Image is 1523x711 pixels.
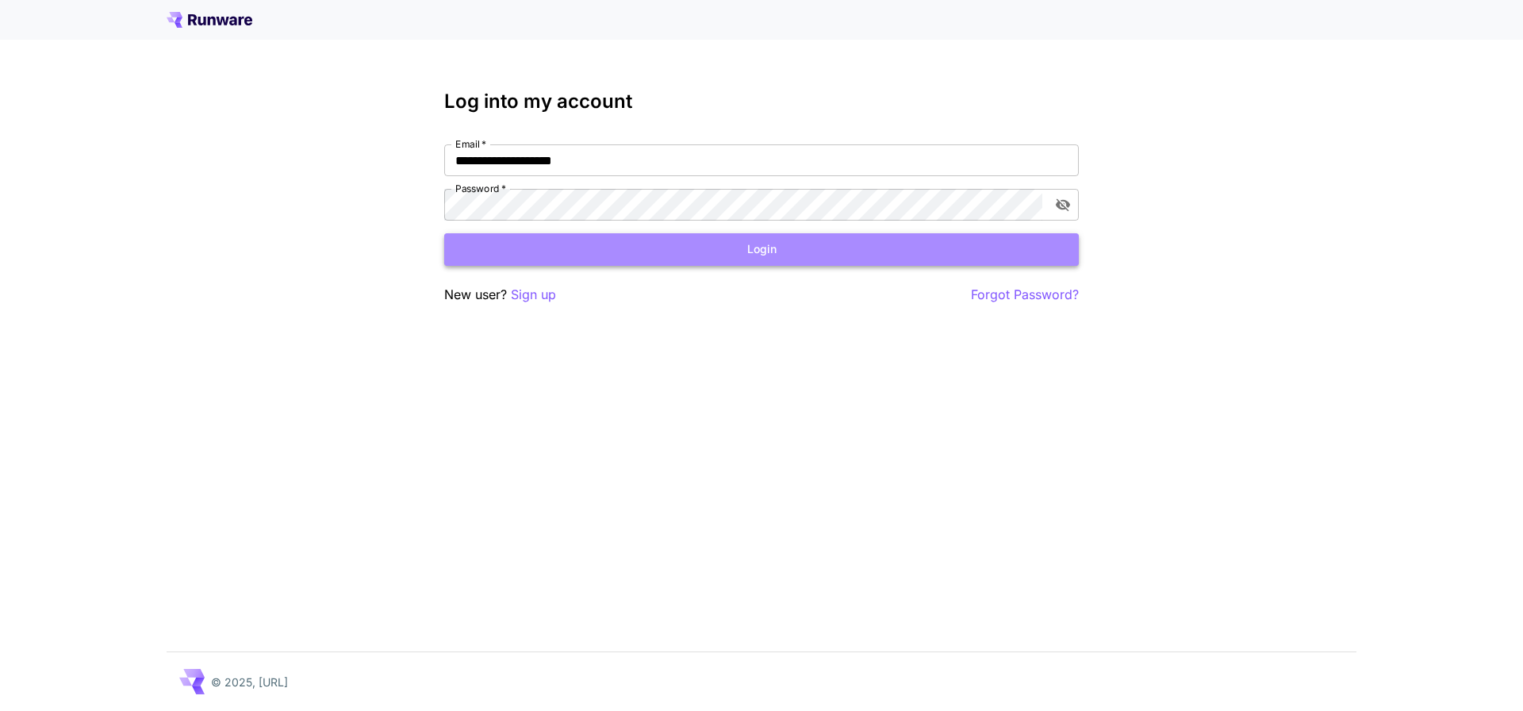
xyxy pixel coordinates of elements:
[444,233,1079,266] button: Login
[455,137,486,151] label: Email
[211,674,288,690] p: © 2025, [URL]
[444,90,1079,113] h3: Log into my account
[511,285,556,305] button: Sign up
[1049,190,1077,219] button: toggle password visibility
[971,285,1079,305] button: Forgot Password?
[444,285,556,305] p: New user?
[455,182,506,195] label: Password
